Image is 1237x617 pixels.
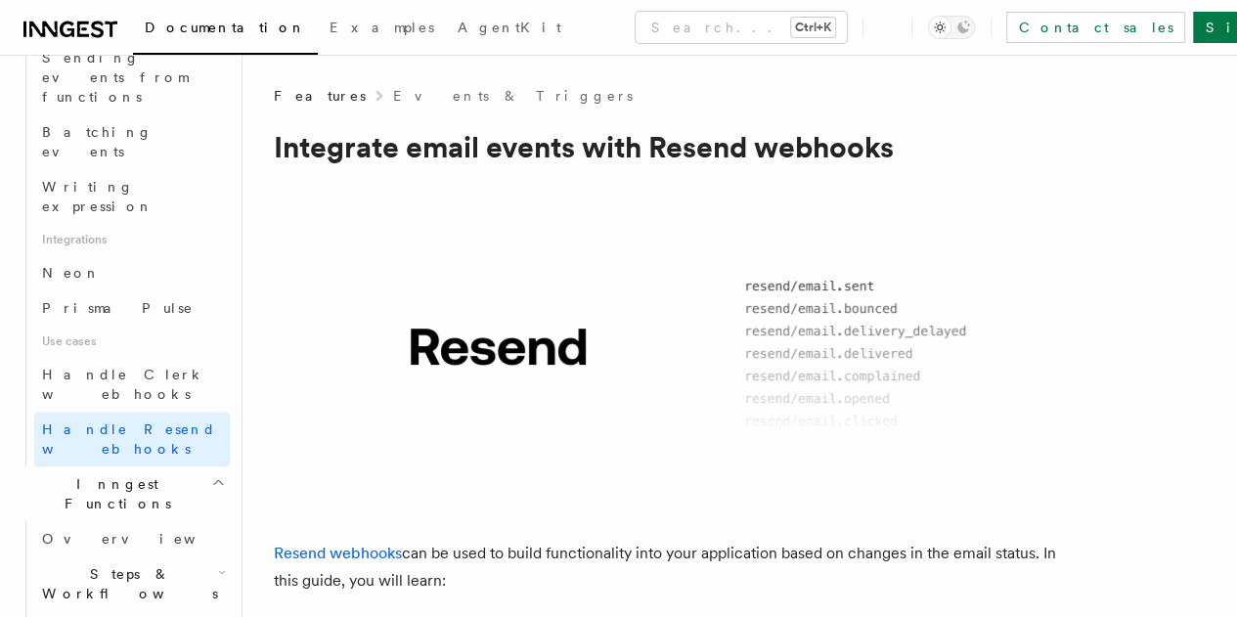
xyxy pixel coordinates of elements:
span: Integrations [34,224,230,255]
span: Prisma Pulse [42,300,194,316]
span: Steps & Workflows [34,564,218,603]
button: Search...Ctrl+K [636,12,847,43]
span: Writing expression [42,179,154,214]
button: Toggle dark mode [928,16,975,39]
kbd: Ctrl+K [791,18,835,37]
a: Prisma Pulse [34,290,230,326]
button: Steps & Workflows [34,556,230,611]
a: Sending events from functions [34,40,230,114]
a: Neon [34,255,230,290]
a: Documentation [133,6,318,55]
span: Inngest Functions [16,474,211,513]
span: Examples [330,20,434,35]
span: Overview [42,531,243,547]
span: Handle Clerk webhooks [42,367,205,402]
span: Documentation [145,20,306,35]
span: Neon [42,265,101,281]
a: Examples [318,6,446,53]
a: Writing expression [34,169,230,224]
a: Events & Triggers [393,86,633,106]
a: AgentKit [446,6,573,53]
a: Resend webhooks [274,544,402,562]
a: Handle Clerk webhooks [34,357,230,412]
span: Handle Resend webhooks [42,421,216,457]
img: Resend Logo [274,239,1056,458]
h1: Integrate email events with Resend webhooks [274,129,1056,164]
span: AgentKit [458,20,561,35]
a: Handle Resend webhooks [34,412,230,466]
span: Sending events from functions [42,50,188,105]
a: Contact sales [1006,12,1185,43]
button: Inngest Functions [16,466,230,521]
p: can be used to build functionality into your application based on changes in the email status. In... [274,540,1056,595]
a: Overview [34,521,230,556]
span: Features [274,86,366,106]
span: Use cases [34,326,230,357]
a: Batching events [34,114,230,169]
span: Batching events [42,124,153,159]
